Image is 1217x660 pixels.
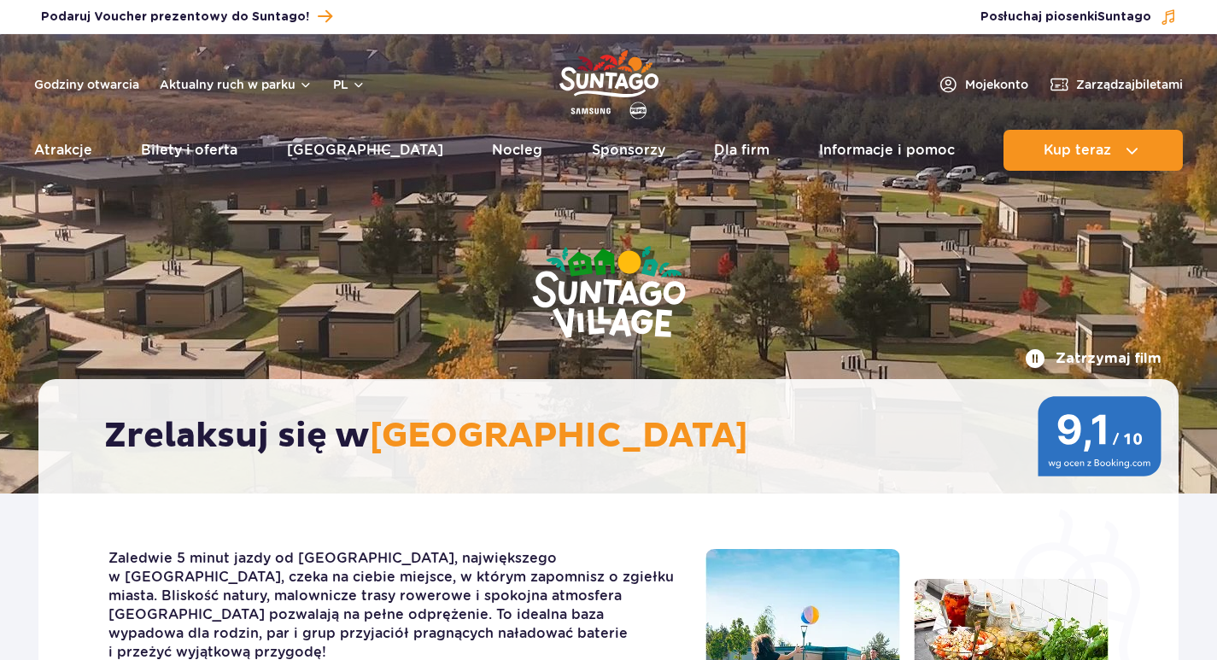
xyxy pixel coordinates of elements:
h2: Zrelaksuj się w [104,415,1130,458]
a: Park of Poland [559,43,658,121]
a: Podaruj Voucher prezentowy do Suntago! [41,5,332,28]
span: Suntago [1097,11,1151,23]
img: Suntago Village [464,179,754,408]
a: Bilety i oferta [141,130,237,171]
span: Kup teraz [1044,143,1111,158]
a: Sponsorzy [592,130,665,171]
a: Godziny otwarcia [34,76,139,93]
a: Mojekonto [938,74,1028,95]
a: Atrakcje [34,130,92,171]
span: [GEOGRAPHIC_DATA] [370,415,748,458]
a: [GEOGRAPHIC_DATA] [287,130,443,171]
img: 9,1/10 wg ocen z Booking.com [1038,396,1161,476]
button: pl [333,76,366,93]
button: Kup teraz [1003,130,1183,171]
a: Nocleg [492,130,542,171]
a: Informacje i pomoc [819,130,955,171]
span: Moje konto [965,76,1028,93]
span: Posłuchaj piosenki [980,9,1151,26]
a: Zarządzajbiletami [1049,74,1183,95]
button: Zatrzymaj film [1025,348,1161,369]
button: Posłuchaj piosenkiSuntago [980,9,1177,26]
span: Zarządzaj biletami [1076,76,1183,93]
a: Dla firm [714,130,769,171]
span: Podaruj Voucher prezentowy do Suntago! [41,9,309,26]
button: Aktualny ruch w parku [160,78,313,91]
